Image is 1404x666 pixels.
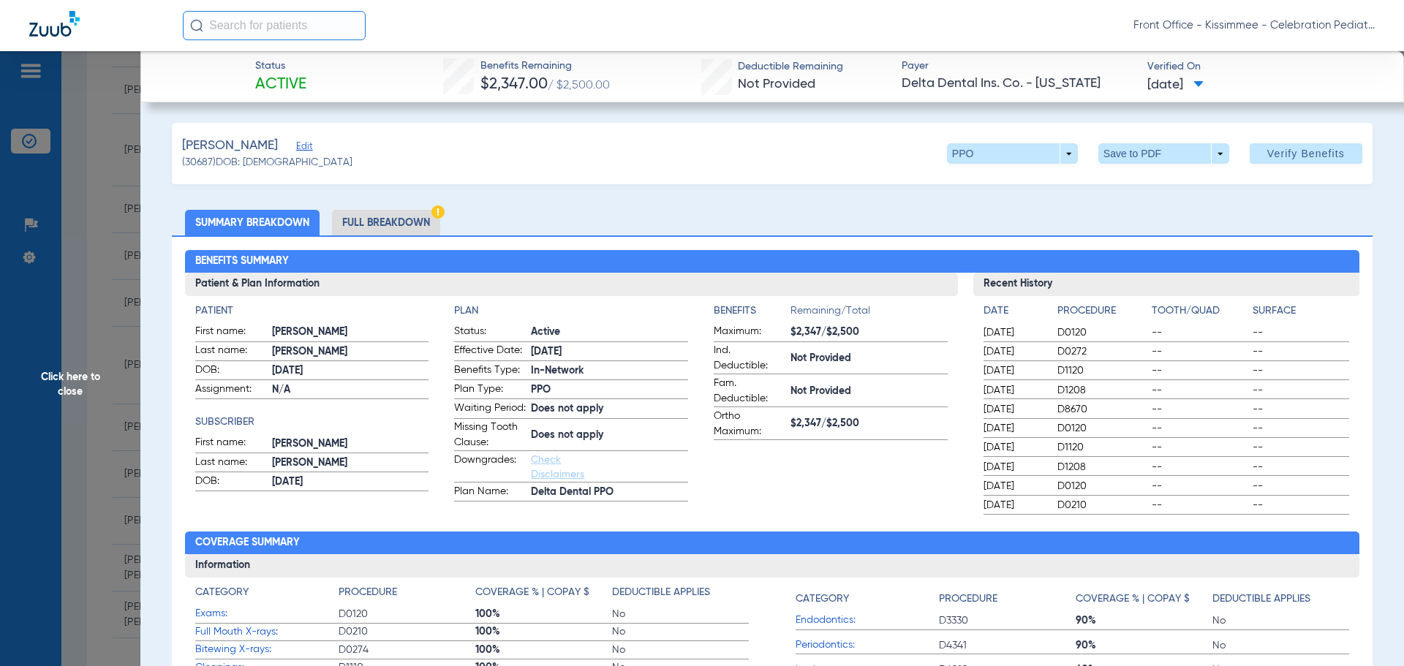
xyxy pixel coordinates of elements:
span: D1208 [1057,383,1147,398]
span: D0120 [1057,421,1147,436]
span: -- [1152,479,1248,493]
span: D3330 [939,613,1076,628]
app-breakdown-title: Surface [1253,303,1349,324]
span: [PERSON_NAME] [272,325,429,340]
span: Endodontics: [796,613,939,628]
h4: Deductible Applies [612,585,710,600]
span: Verified On [1147,59,1381,75]
span: Maximum: [714,324,785,341]
span: Does not apply [531,401,688,417]
span: Remaining/Total [790,303,948,324]
span: [PERSON_NAME] [182,137,278,155]
span: Exams: [195,606,339,621]
button: Save to PDF [1098,143,1229,164]
span: -- [1152,383,1248,398]
li: Summary Breakdown [185,210,320,235]
span: D4341 [939,638,1076,653]
h4: Category [796,591,849,607]
h3: Recent History [973,273,1360,296]
span: In-Network [531,363,688,379]
span: -- [1253,440,1349,455]
span: [DATE] [984,421,1045,436]
span: Effective Date: [454,343,526,360]
span: Plan Name: [454,484,526,502]
h4: Coverage % | Copay $ [475,585,589,600]
span: Delta Dental PPO [531,485,688,500]
span: Missing Tooth Clause: [454,420,526,450]
iframe: Chat Widget [1331,596,1404,666]
a: Check Disclaimers [531,455,584,480]
span: [DATE] [984,460,1045,474]
span: PPO [531,382,688,398]
span: -- [1253,402,1349,417]
span: -- [1152,460,1248,474]
span: [DATE] [1147,76,1204,94]
app-breakdown-title: Deductible Applies [1212,585,1349,612]
span: -- [1253,460,1349,474]
span: First name: [195,435,267,453]
span: Assignment: [195,382,267,399]
button: Verify Benefits [1250,143,1362,164]
span: DOB: [195,363,267,380]
span: [DATE] [984,363,1045,378]
h4: Procedure [1057,303,1147,319]
h4: Procedure [339,585,397,600]
span: Fam. Deductible: [714,376,785,406]
img: Search Icon [190,19,203,32]
span: D8670 [1057,402,1147,417]
span: [DATE] [272,363,429,379]
app-breakdown-title: Deductible Applies [612,585,749,605]
app-breakdown-title: Coverage % | Copay $ [1076,585,1212,612]
h4: Benefits [714,303,790,319]
span: D1208 [1057,460,1147,474]
span: D0274 [339,643,475,657]
span: / $2,500.00 [548,80,610,91]
span: -- [1152,421,1248,436]
span: [DATE] [984,498,1045,512]
span: 90% [1076,613,1212,628]
span: Status: [454,324,526,341]
span: -- [1253,363,1349,378]
app-breakdown-title: Procedure [939,585,1076,612]
span: Delta Dental Ins. Co. - [US_STATE] [902,75,1135,93]
span: Verify Benefits [1267,148,1345,159]
span: [PERSON_NAME] [272,436,429,452]
h2: Benefits Summary [185,250,1360,273]
span: Not Provided [790,351,948,366]
h4: Deductible Applies [1212,591,1310,607]
span: 100% [475,624,612,639]
span: [DATE] [984,479,1045,493]
button: PPO [947,143,1078,164]
span: -- [1152,344,1248,359]
span: $2,347/$2,500 [790,325,948,340]
span: -- [1253,325,1349,340]
h4: Coverage % | Copay $ [1076,591,1190,607]
span: -- [1253,383,1349,398]
h4: Surface [1253,303,1349,319]
span: -- [1152,325,1248,340]
span: [DATE] [984,440,1045,455]
span: D0210 [339,624,475,639]
img: Zuub Logo [29,11,80,37]
span: (30687) DOB: [DEMOGRAPHIC_DATA] [182,155,352,170]
span: Plan Type: [454,382,526,399]
h4: Patient [195,303,429,319]
span: [DATE] [984,402,1045,417]
span: [PERSON_NAME] [272,455,429,471]
app-breakdown-title: Procedure [339,585,475,605]
span: [DATE] [984,383,1045,398]
span: Downgrades: [454,453,526,482]
span: D0120 [1057,479,1147,493]
app-breakdown-title: Plan [454,303,688,319]
span: Active [255,75,306,95]
app-breakdown-title: Coverage % | Copay $ [475,585,612,605]
h4: Subscriber [195,415,429,430]
h4: Tooth/Quad [1152,303,1248,319]
span: Full Mouth X-rays: [195,624,339,640]
span: -- [1152,440,1248,455]
h3: Information [185,554,1360,578]
span: Payer [902,58,1135,74]
span: $2,347.00 [480,77,548,92]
